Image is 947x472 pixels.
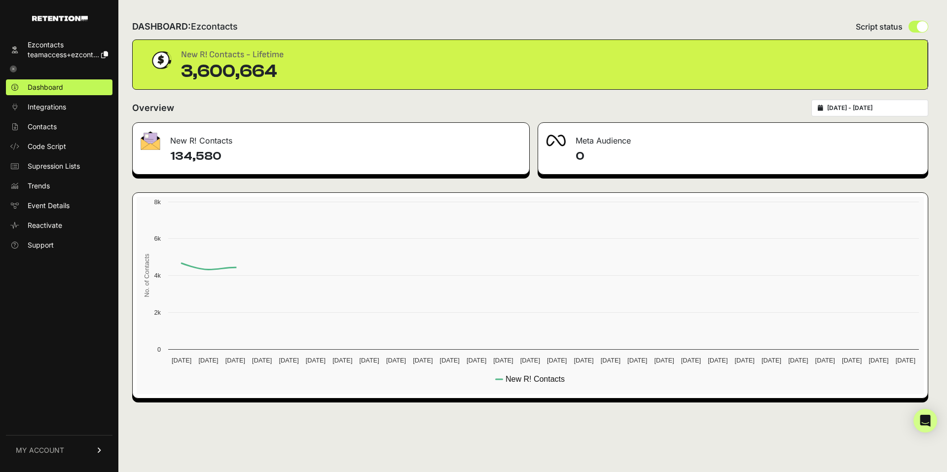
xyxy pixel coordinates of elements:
[6,37,112,63] a: Ezcontacts teamaccess+ezcont...
[28,142,66,151] span: Code Script
[6,158,112,174] a: Supression Lists
[306,357,326,364] text: [DATE]
[538,123,928,152] div: Meta Audience
[896,357,915,364] text: [DATE]
[6,79,112,95] a: Dashboard
[735,357,755,364] text: [DATE]
[16,445,64,455] span: MY ACCOUNT
[181,48,284,62] div: New R! Contacts - Lifetime
[762,357,781,364] text: [DATE]
[148,48,173,73] img: dollar-coin-05c43ed7efb7bc0c12610022525b4bbbb207c7efeef5aecc26f025e68dcafac9.png
[332,357,352,364] text: [DATE]
[6,99,112,115] a: Integrations
[547,357,567,364] text: [DATE]
[198,357,218,364] text: [DATE]
[681,357,701,364] text: [DATE]
[360,357,379,364] text: [DATE]
[856,21,903,33] span: Script status
[154,235,161,242] text: 6k
[6,198,112,214] a: Event Details
[28,82,63,92] span: Dashboard
[157,346,161,353] text: 0
[28,122,57,132] span: Contacts
[842,357,862,364] text: [DATE]
[141,131,160,150] img: fa-envelope-19ae18322b30453b285274b1b8af3d052b27d846a4fbe8435d1a52b978f639a2.png
[28,50,99,59] span: teamaccess+ezcont...
[413,357,433,364] text: [DATE]
[154,198,161,206] text: 8k
[28,240,54,250] span: Support
[132,101,174,115] h2: Overview
[506,375,565,383] text: New R! Contacts
[493,357,513,364] text: [DATE]
[440,357,460,364] text: [DATE]
[788,357,808,364] text: [DATE]
[6,435,112,465] a: MY ACCOUNT
[574,357,593,364] text: [DATE]
[225,357,245,364] text: [DATE]
[467,357,486,364] text: [DATE]
[172,357,191,364] text: [DATE]
[520,357,540,364] text: [DATE]
[869,357,888,364] text: [DATE]
[28,102,66,112] span: Integrations
[170,148,521,164] h4: 134,580
[546,135,566,146] img: fa-meta-2f981b61bb99beabf952f7030308934f19ce035c18b003e963880cc3fabeebb7.png
[6,218,112,233] a: Reactivate
[627,357,647,364] text: [DATE]
[252,357,272,364] text: [DATE]
[913,409,937,433] div: Open Intercom Messenger
[386,357,406,364] text: [DATE]
[28,201,70,211] span: Event Details
[28,40,108,50] div: Ezcontacts
[708,357,728,364] text: [DATE]
[576,148,920,164] h4: 0
[28,220,62,230] span: Reactivate
[154,272,161,279] text: 4k
[181,62,284,81] div: 3,600,664
[143,254,150,297] text: No. of Contacts
[815,357,835,364] text: [DATE]
[279,357,298,364] text: [DATE]
[6,237,112,253] a: Support
[191,21,238,32] span: Ezcontacts
[654,357,674,364] text: [DATE]
[601,357,620,364] text: [DATE]
[133,123,529,152] div: New R! Contacts
[6,178,112,194] a: Trends
[154,309,161,316] text: 2k
[132,20,238,34] h2: DASHBOARD:
[32,16,88,21] img: Retention.com
[28,181,50,191] span: Trends
[6,139,112,154] a: Code Script
[28,161,80,171] span: Supression Lists
[6,119,112,135] a: Contacts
